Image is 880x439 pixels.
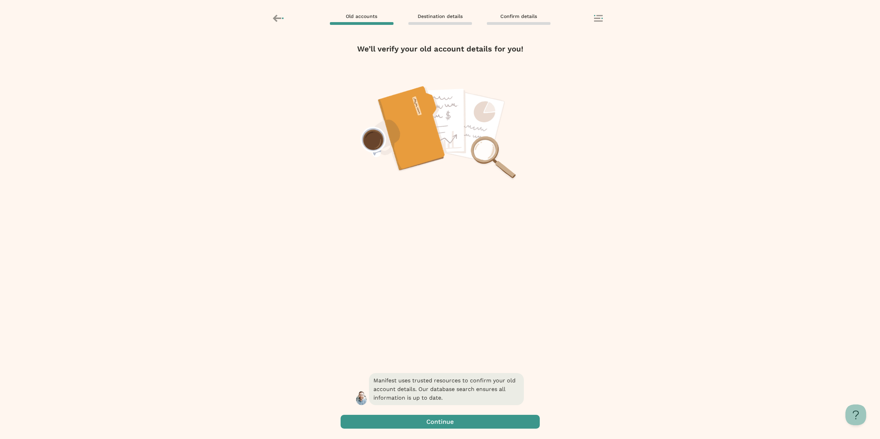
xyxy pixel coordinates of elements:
[369,373,524,405] span: Manifest uses trusted resources to confirm your old account details. Our database search ensures ...
[845,404,866,425] iframe: Help Scout Beacon - Open
[356,391,367,405] img: Henry - retirement transfer assistant
[500,13,537,19] span: Confirm details
[357,44,523,55] h2: We’ll verify your old account details for you!
[341,81,540,180] img: Papers on desk
[418,13,463,19] span: Destination details
[341,415,540,429] button: Continue
[346,13,377,19] span: Old accounts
